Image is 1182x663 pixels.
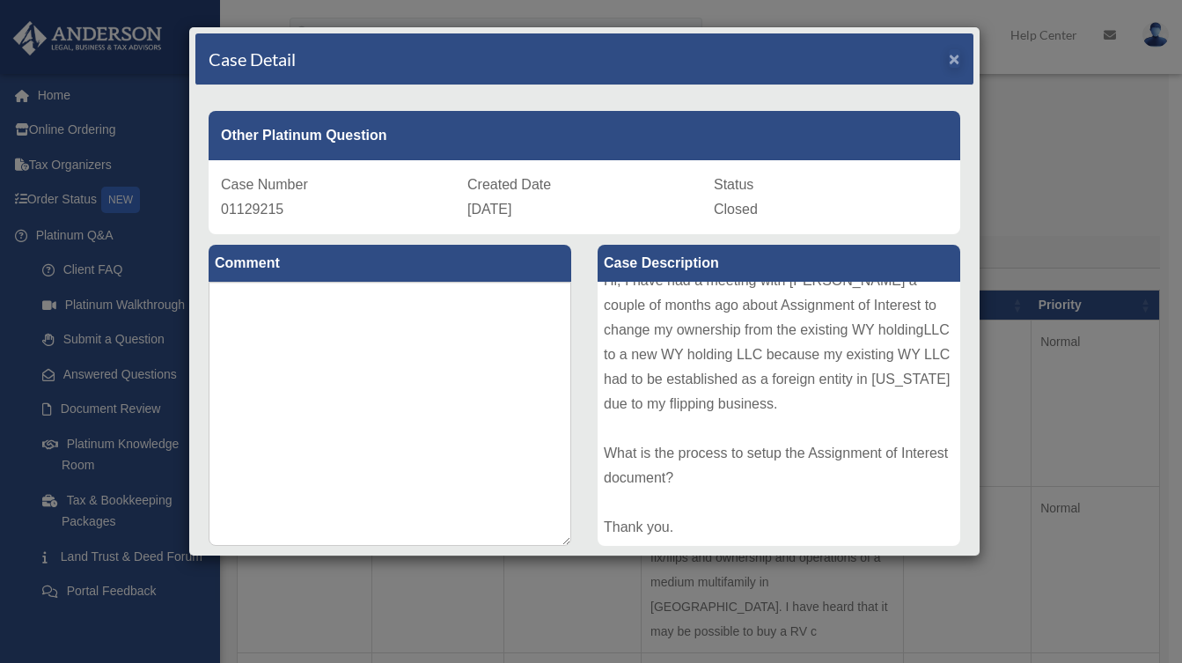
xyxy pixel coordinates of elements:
[209,245,571,282] label: Comment
[467,177,551,192] span: Created Date
[209,47,296,71] h4: Case Detail
[714,202,758,217] span: Closed
[598,282,960,546] div: Hi, I have had a meeting with [PERSON_NAME] a couple of months ago about Assignment of Interest t...
[714,177,753,192] span: Status
[598,245,960,282] label: Case Description
[949,49,960,68] button: Close
[221,177,308,192] span: Case Number
[949,48,960,69] span: ×
[209,111,960,160] div: Other Platinum Question
[467,202,511,217] span: [DATE]
[221,202,283,217] span: 01129215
